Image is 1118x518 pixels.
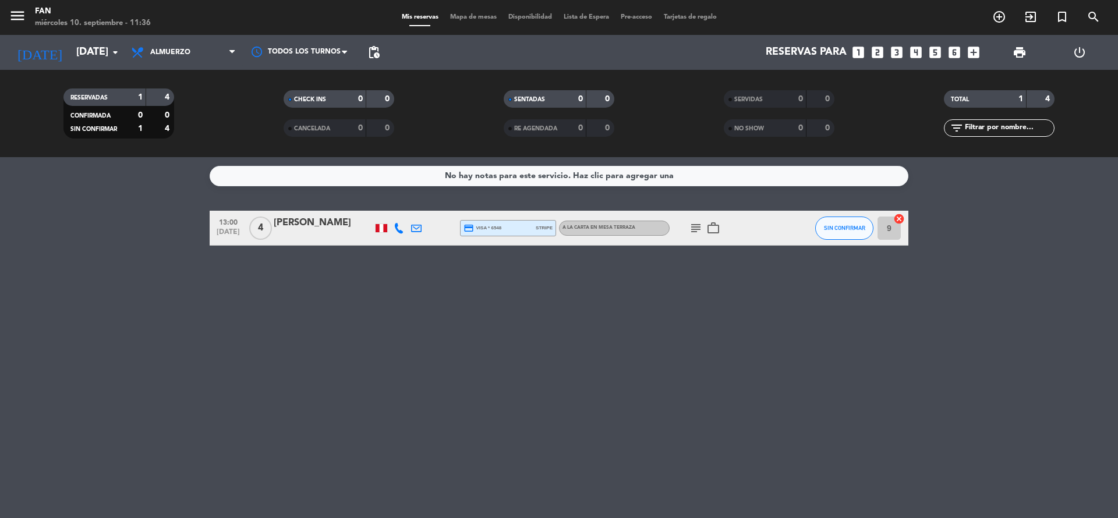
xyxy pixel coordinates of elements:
[851,45,866,60] i: looks_one
[385,124,392,132] strong: 0
[138,125,143,133] strong: 1
[1013,45,1027,59] span: print
[150,48,190,56] span: Almuerzo
[503,14,558,20] span: Disponibilidad
[444,14,503,20] span: Mapa de mesas
[35,17,151,29] div: miércoles 10. septiembre - 11:36
[1087,10,1101,24] i: search
[165,93,172,101] strong: 4
[798,124,803,132] strong: 0
[214,215,243,228] span: 13:00
[9,40,70,65] i: [DATE]
[1024,10,1038,24] i: exit_to_app
[947,45,962,60] i: looks_6
[514,126,557,132] span: RE AGENDADA
[464,223,501,233] span: visa * 6548
[578,124,583,132] strong: 0
[396,14,444,20] span: Mis reservas
[1073,45,1087,59] i: power_settings_new
[605,124,612,132] strong: 0
[165,125,172,133] strong: 4
[358,95,363,103] strong: 0
[689,221,703,235] i: subject
[766,47,847,58] span: Reservas para
[706,221,720,235] i: work_outline
[214,228,243,242] span: [DATE]
[9,7,26,29] button: menu
[734,126,764,132] span: NO SHOW
[367,45,381,59] span: pending_actions
[35,6,151,17] div: Fan
[274,215,373,230] div: [PERSON_NAME]
[1018,95,1023,103] strong: 1
[9,7,26,24] i: menu
[658,14,723,20] span: Tarjetas de regalo
[951,97,969,102] span: TOTAL
[615,14,658,20] span: Pre-acceso
[1045,95,1052,103] strong: 4
[138,93,143,101] strong: 1
[825,95,832,103] strong: 0
[294,97,326,102] span: CHECK INS
[558,14,615,20] span: Lista de Espera
[514,97,545,102] span: SENTADAS
[908,45,924,60] i: looks_4
[464,223,474,233] i: credit_card
[108,45,122,59] i: arrow_drop_down
[385,95,392,103] strong: 0
[893,213,905,225] i: cancel
[870,45,885,60] i: looks_two
[578,95,583,103] strong: 0
[966,45,981,60] i: add_box
[964,122,1054,134] input: Filtrar por nombre...
[798,95,803,103] strong: 0
[165,111,172,119] strong: 0
[70,126,117,132] span: SIN CONFIRMAR
[70,113,111,119] span: CONFIRMADA
[605,95,612,103] strong: 0
[445,169,674,183] div: No hay notas para este servicio. Haz clic para agregar una
[928,45,943,60] i: looks_5
[734,97,763,102] span: SERVIDAS
[1055,10,1069,24] i: turned_in_not
[992,10,1006,24] i: add_circle_outline
[889,45,904,60] i: looks_3
[815,217,873,240] button: SIN CONFIRMAR
[825,124,832,132] strong: 0
[138,111,143,119] strong: 0
[950,121,964,135] i: filter_list
[562,225,635,230] span: A la carta en Mesa Terraza
[70,95,108,101] span: RESERVADAS
[1049,35,1109,70] div: LOG OUT
[358,124,363,132] strong: 0
[249,217,272,240] span: 4
[536,224,553,232] span: stripe
[824,225,865,231] span: SIN CONFIRMAR
[294,126,330,132] span: CANCELADA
